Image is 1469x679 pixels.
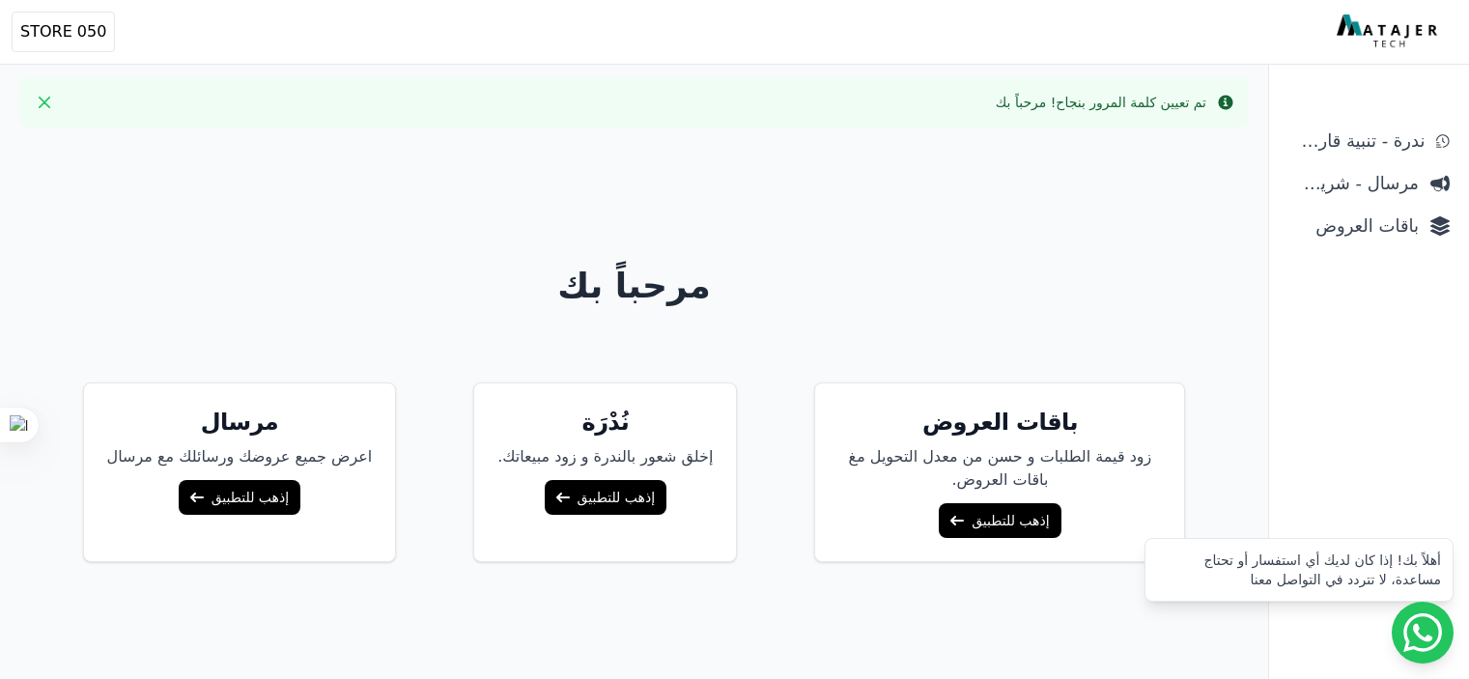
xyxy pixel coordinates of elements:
button: 050 STORE [12,12,115,52]
div: تم تعيين كلمة المرور بنجاح! مرحباً بك [996,93,1206,112]
p: إخلق شعور بالندرة و زود مبيعاتك. [497,445,713,468]
h1: مرحباً بك [16,267,1253,305]
span: مرسال - شريط دعاية [1288,170,1419,197]
p: اعرض جميع عروضك ورسائلك مع مرسال [107,445,373,468]
h5: نُدْرَة [497,407,713,438]
h5: باقات العروض [838,407,1161,438]
a: إذهب للتطبيق [545,480,666,515]
img: MatajerTech Logo [1337,14,1442,49]
span: ندرة - تنبية قارب علي النفاذ [1288,127,1425,155]
h5: مرسال [107,407,373,438]
p: زود قيمة الطلبات و حسن من معدل التحويل مغ باقات العروض. [838,445,1161,492]
a: إذهب للتطبيق [179,480,300,515]
button: Close [29,87,60,118]
div: أهلاً بك! إذا كان لديك أي استفسار أو تحتاج مساعدة، لا تتردد في التواصل معنا [1157,551,1441,589]
span: 050 STORE [20,20,106,43]
a: إذهب للتطبيق [939,503,1060,538]
span: باقات العروض [1288,212,1419,240]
